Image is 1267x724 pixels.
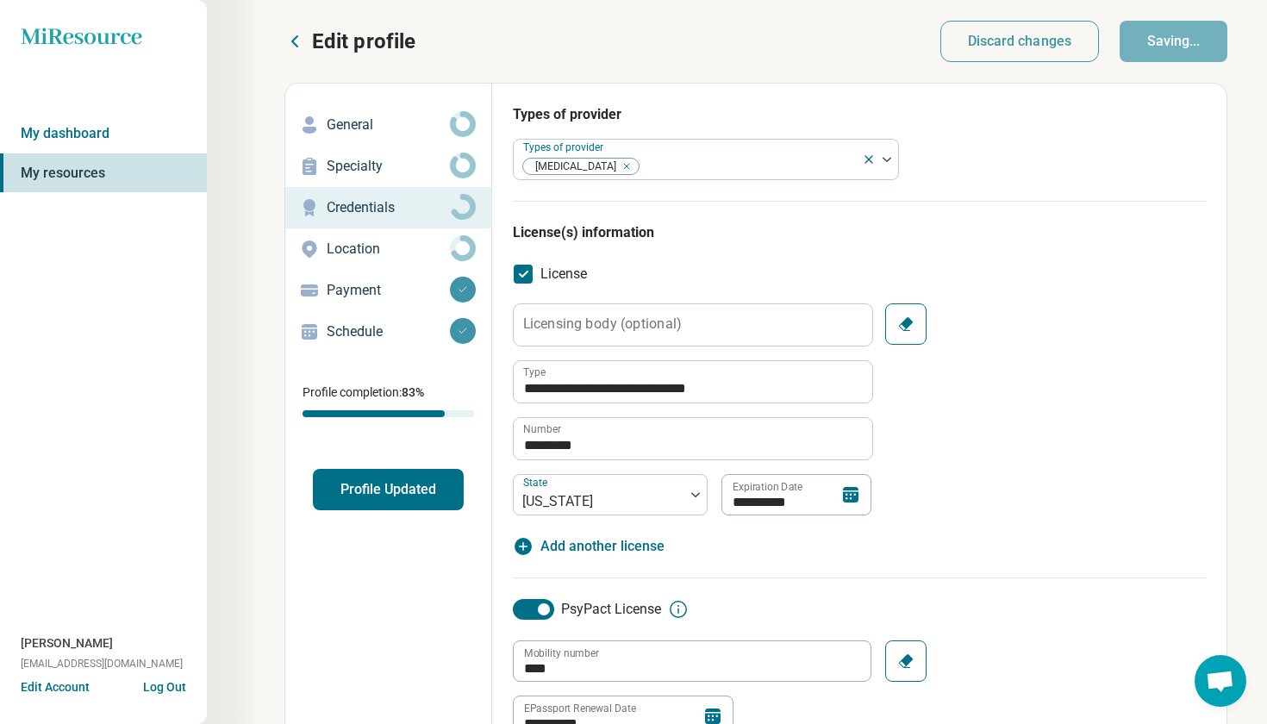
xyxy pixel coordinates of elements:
label: Types of provider [523,141,607,153]
a: Payment [285,270,491,311]
a: Open chat [1195,655,1246,707]
p: Specialty [327,156,450,177]
span: Add another license [540,536,665,557]
span: 83 % [402,385,424,399]
button: Edit profile [284,28,415,55]
span: [MEDICAL_DATA] [523,159,621,175]
button: Discard changes [940,21,1100,62]
div: Profile completion [303,410,474,417]
span: [EMAIL_ADDRESS][DOMAIN_NAME] [21,656,183,671]
button: Add another license [513,536,665,557]
label: Licensing body (optional) [523,317,682,331]
label: Type [523,367,546,378]
p: Payment [327,280,450,301]
span: License [540,264,587,284]
label: Number [523,424,561,434]
h3: License(s) information [513,222,1206,243]
p: Credentials [327,197,450,218]
span: [PERSON_NAME] [21,634,113,652]
a: Location [285,228,491,270]
button: Log Out [143,678,186,692]
div: Profile completion: [285,373,491,428]
h3: Types of provider [513,104,1206,125]
p: Schedule [327,321,450,342]
p: Edit profile [312,28,415,55]
label: PsyPact License [513,599,661,620]
a: General [285,104,491,146]
button: Profile Updated [313,469,464,510]
a: Specialty [285,146,491,187]
input: credential.licenses.0.name [514,361,872,403]
p: General [327,115,450,135]
button: Saving... [1120,21,1227,62]
p: Location [327,239,450,259]
label: State [523,477,551,489]
a: Schedule [285,311,491,353]
button: Edit Account [21,678,90,696]
a: Credentials [285,187,491,228]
